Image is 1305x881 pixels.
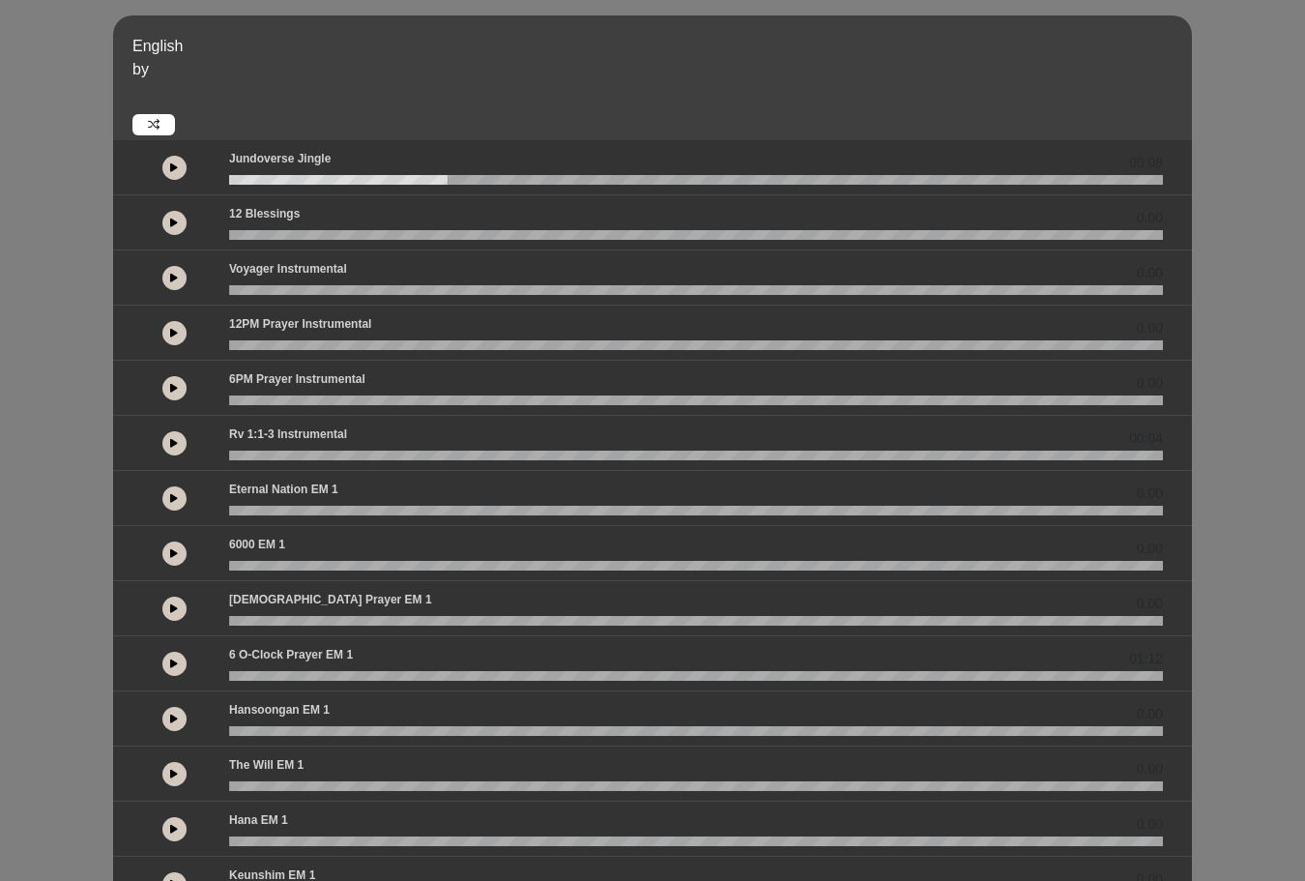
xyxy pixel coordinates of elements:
[1137,704,1163,724] span: 0.00
[1137,318,1163,338] span: 0.00
[1137,373,1163,394] span: 0.00
[229,426,347,443] p: Rv 1:1-3 Instrumental
[229,315,371,333] p: 12PM Prayer Instrumental
[229,591,432,608] p: [DEMOGRAPHIC_DATA] prayer EM 1
[229,205,300,222] p: 12 Blessings
[132,35,1187,58] p: English
[229,536,285,553] p: 6000 EM 1
[229,646,353,663] p: 6 o-clock prayer EM 1
[229,756,304,774] p: The Will EM 1
[132,61,149,77] span: by
[229,701,330,719] p: Hansoongan EM 1
[229,260,347,278] p: Voyager Instrumental
[229,370,365,388] p: 6PM Prayer Instrumental
[1129,428,1163,449] span: 00:04
[1129,153,1163,173] span: 00:08
[1137,208,1163,228] span: 0.00
[1137,814,1163,835] span: 0.00
[1137,759,1163,779] span: 0.00
[1137,263,1163,283] span: 0.00
[1129,649,1163,669] span: 01:12
[229,481,338,498] p: Eternal Nation EM 1
[229,150,331,167] p: Jundoverse Jingle
[229,811,288,829] p: Hana EM 1
[1137,539,1163,559] span: 0.00
[1137,484,1163,504] span: 0.00
[1137,594,1163,614] span: 0.00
